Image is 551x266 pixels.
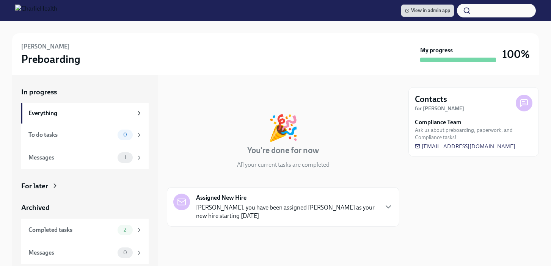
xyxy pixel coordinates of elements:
strong: Compliance Team [415,118,462,127]
p: [PERSON_NAME], you have been assigned [PERSON_NAME] as your new hire starting [DATE] [196,203,378,220]
span: 0 [119,132,132,138]
a: For later [21,181,149,191]
div: Messages [28,153,115,162]
a: Everything [21,103,149,124]
strong: for [PERSON_NAME] [415,105,464,112]
a: In progress [21,87,149,97]
div: For later [21,181,48,191]
span: 2 [119,227,131,233]
a: View in admin app [401,5,454,17]
div: Completed tasks [28,226,115,234]
a: Archived [21,203,149,213]
h3: Preboarding [21,52,80,66]
span: View in admin app [405,7,450,14]
h6: [PERSON_NAME] [21,42,70,51]
div: Everything [28,109,133,117]
div: 🎉 [268,115,299,140]
h4: Contacts [415,94,447,105]
a: Messages1 [21,146,149,169]
img: CharlieHealth [15,5,57,17]
span: 0 [119,250,132,255]
h3: 100% [502,47,530,61]
a: To do tasks0 [21,124,149,146]
strong: My progress [420,46,453,55]
h4: You're done for now [247,145,319,156]
p: All your current tasks are completed [237,161,330,169]
div: In progress [167,87,203,97]
span: Ask us about preboarding, paperwork, and Compliance tasks! [415,127,532,141]
div: To do tasks [28,131,115,139]
a: Completed tasks2 [21,219,149,241]
a: [EMAIL_ADDRESS][DOMAIN_NAME] [415,142,515,150]
span: 1 [119,155,131,160]
div: Messages [28,249,115,257]
a: Messages0 [21,241,149,264]
strong: Assigned New Hire [196,194,246,202]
